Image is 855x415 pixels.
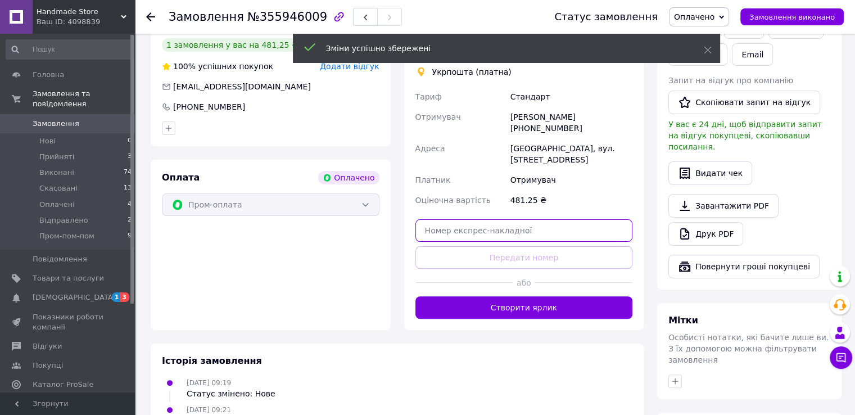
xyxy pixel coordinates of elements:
div: 481.25 ₴ [508,190,635,210]
span: Покупці [33,360,63,371]
span: Товари та послуги [33,273,104,283]
span: Скасовані [39,183,78,193]
div: Укрпошта (платна) [429,66,514,78]
div: Статус змінено: Нове [187,388,275,399]
span: 13 [124,183,132,193]
button: Замовлення виконано [740,8,844,25]
span: Повідомлення [33,254,87,264]
span: [DEMOGRAPHIC_DATA] [33,292,116,303]
span: 3 [128,152,132,162]
span: Тариф [415,92,442,101]
button: Повернути гроші покупцеві [668,255,820,278]
span: 100% [173,62,196,71]
div: Стандарт [508,87,635,107]
span: 74 [124,168,132,178]
span: 0 [128,136,132,146]
span: [DATE] 09:19 [187,379,231,387]
span: 1 [112,292,121,302]
span: 3 [120,292,129,302]
button: Чат з покупцем [830,346,852,369]
div: Повернутися назад [146,11,155,22]
span: Відправлено [39,215,88,225]
div: Отримувач [508,170,635,190]
span: Прийняті [39,152,74,162]
span: Каталог ProSale [33,380,93,390]
span: Замовлення [33,119,79,129]
span: Пром-пом-пом [39,231,94,241]
span: У вас є 24 дні, щоб відправити запит на відгук покупцеві, скопіювавши посилання. [668,120,822,151]
input: Пошук [6,39,133,60]
div: 1 замовлення у вас на 481,25 ₴ [162,38,302,52]
span: Мітки [668,315,698,326]
span: Історія замовлення [162,355,262,366]
div: [PHONE_NUMBER] [172,101,246,112]
span: №355946009 [247,10,327,24]
button: Створити ярлик [415,296,633,319]
span: Особисті нотатки, які бачите лише ви. З їх допомогою можна фільтрувати замовлення [668,333,829,364]
div: успішних покупок [162,61,273,72]
a: Завантажити PDF [668,194,779,218]
span: Головна [33,70,64,80]
span: 2 [128,215,132,225]
span: Handmade Store [37,7,121,17]
span: Замовлення виконано [749,13,835,21]
span: Оплачено [674,12,714,21]
button: Видати чек [668,161,752,185]
button: Email [732,43,773,66]
span: Показники роботи компанії [33,312,104,332]
a: Друк PDF [668,222,743,246]
span: Отримувач [415,112,461,121]
div: Статус замовлення [554,11,658,22]
div: Ваш ID: 4098839 [37,17,135,27]
span: [EMAIL_ADDRESS][DOMAIN_NAME] [173,82,311,91]
span: Додати відгук [320,62,379,71]
span: Нові [39,136,56,146]
span: Адреса [415,144,445,153]
span: Виконані [39,168,74,178]
div: Оплачено [318,171,379,184]
div: Зміни успішно збережені [326,43,676,54]
span: Замовлення та повідомлення [33,89,135,109]
span: Замовлення [169,10,244,24]
span: 4 [128,200,132,210]
div: [GEOGRAPHIC_DATA], вул. [STREET_ADDRESS] [508,138,635,170]
button: Скопіювати запит на відгук [668,91,820,114]
span: Платник [415,175,451,184]
input: Номер експрес-накладної [415,219,633,242]
div: [PERSON_NAME] [PHONE_NUMBER] [508,107,635,138]
span: Оціночна вартість [415,196,491,205]
span: Оплата [162,172,200,183]
span: [DATE] 09:21 [187,406,231,414]
span: або [513,277,535,288]
span: Запит на відгук про компанію [668,76,793,85]
span: Відгуки [33,341,62,351]
span: Оплачені [39,200,75,210]
span: 9 [128,231,132,241]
